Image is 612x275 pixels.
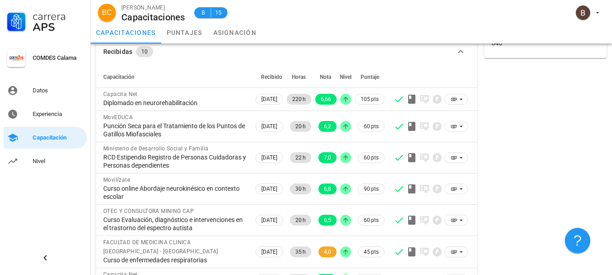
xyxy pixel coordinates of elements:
[353,66,386,88] th: Puntaje
[141,46,148,57] span: 10
[576,5,590,20] div: avatar
[96,66,254,88] th: Capacitación
[103,256,246,264] div: Curso de enfermedades respiratorias
[208,22,262,43] a: asignación
[364,184,379,193] span: 90 pts
[364,153,379,162] span: 60 pts
[33,134,83,141] div: Capacitación
[324,183,331,194] span: 6,8
[103,208,194,214] span: OTEC Y CONSULTORA MINING CAP
[324,152,331,163] span: 7,0
[121,12,185,22] div: Capacitaciones
[96,37,477,66] button: Recibidas 10
[4,103,87,125] a: Experiencia
[292,94,306,105] span: 220 h
[103,153,246,169] div: RCD Estipendio Registro de Personas Cuidadoras y Personas dependientes
[292,74,306,80] span: Horas
[103,122,246,138] div: Punción Seca para el Tratamiento de los Puntos de Gatillos Miofasciales
[295,215,306,226] span: 20 h
[4,80,87,101] a: Datos
[364,247,379,256] span: 45 pts
[295,246,306,257] span: 35 h
[295,121,306,132] span: 20 h
[261,247,277,257] span: [DATE]
[103,216,246,232] div: Curso Evaluación, diagnóstico e intervenciones en el trastorno del espectro autista
[313,66,338,88] th: Nota
[4,127,87,149] a: Capacitación
[98,4,116,22] div: avatar
[33,11,83,22] div: Carrera
[324,215,331,226] span: 6,5
[103,177,130,183] span: Movilízate
[103,99,246,107] div: Diplomado en neurorehabilitación
[361,95,379,104] span: 105 pts
[324,121,331,132] span: 6,2
[364,216,379,225] span: 60 pts
[103,145,208,152] span: Ministerio de Desarrollo Social y Familia
[295,152,306,163] span: 22 h
[91,22,161,43] a: capacitaciones
[340,74,352,80] span: Nivel
[103,74,135,80] span: Capacitación
[103,239,218,255] span: FACULTAD DE MEDICINA CLINICA [GEOGRAPHIC_DATA] - [GEOGRAPHIC_DATA]
[33,87,83,94] div: Datos
[103,184,246,201] div: Curso online Abordaje neurokinésico en contexto escolar
[364,122,379,131] span: 60 pts
[261,94,277,104] span: [DATE]
[261,121,277,131] span: [DATE]
[320,74,331,80] span: Nota
[121,3,185,12] div: [PERSON_NAME]
[261,215,277,225] span: [DATE]
[103,47,132,57] div: Recibidas
[338,66,353,88] th: Nivel
[295,183,306,194] span: 30 h
[33,111,83,118] div: Experiencia
[161,22,208,43] a: puntajes
[102,4,112,22] span: BC
[285,66,313,88] th: Horas
[33,158,83,165] div: Nivel
[200,8,207,17] span: B
[261,74,282,80] span: Recibido
[324,246,331,257] span: 4,0
[254,66,285,88] th: Recibido
[103,114,133,121] span: MovEDUCA
[321,94,331,105] span: 6,66
[33,22,83,33] div: APS
[215,8,222,17] span: 15
[261,184,277,194] span: [DATE]
[103,91,138,97] span: Capacita Net
[4,150,87,172] a: Nivel
[361,74,379,80] span: Puntaje
[261,153,277,163] span: [DATE]
[33,54,83,62] div: COMDES Calama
